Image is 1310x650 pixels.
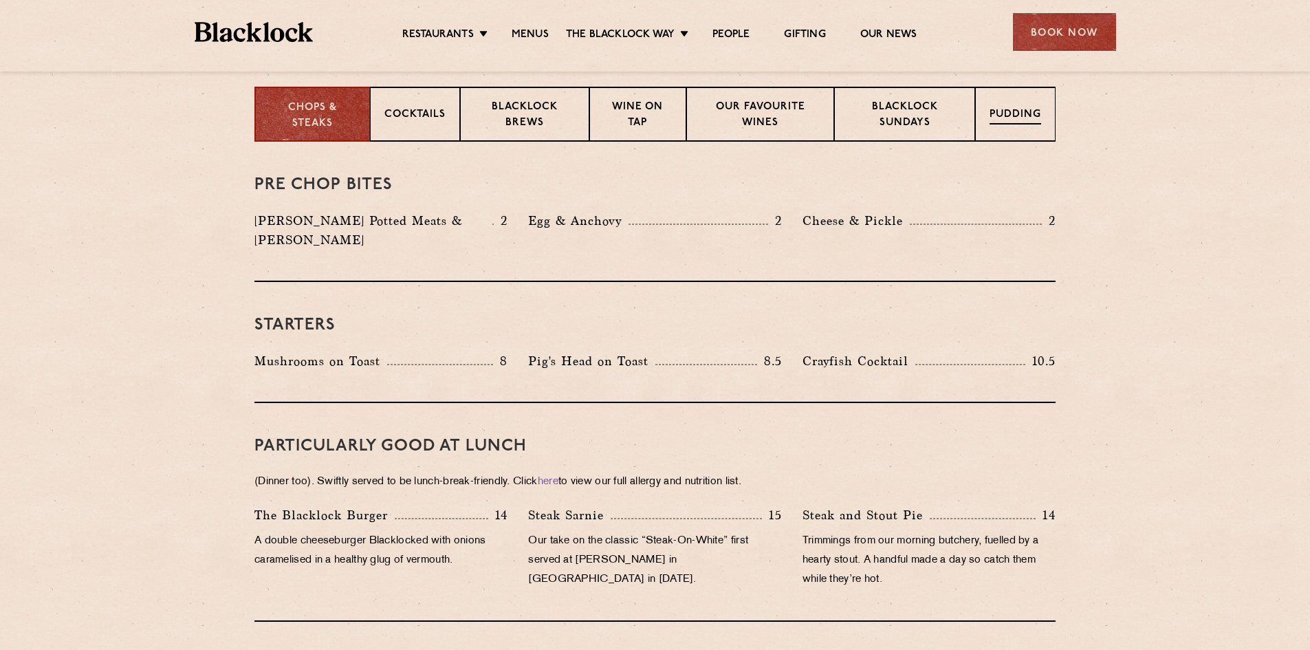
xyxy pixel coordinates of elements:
h3: Starters [254,316,1056,334]
p: Trimmings from our morning butchery, fuelled by a hearty stout. A handful made a day so catch the... [803,532,1056,589]
h3: Pre Chop Bites [254,176,1056,194]
a: Restaurants [402,28,474,43]
p: Pig's Head on Toast [528,351,655,371]
a: People [712,28,750,43]
p: 14 [488,506,508,524]
img: BL_Textured_Logo-footer-cropped.svg [195,22,314,42]
p: 2 [1042,212,1056,230]
a: Our News [860,28,917,43]
p: Steak Sarnie [528,506,611,525]
p: The Blacklock Burger [254,506,395,525]
p: Crayfish Cocktail [803,351,915,371]
p: Mushrooms on Toast [254,351,387,371]
p: (Dinner too). Swiftly served to be lunch-break-friendly. Click to view our full allergy and nutri... [254,473,1056,492]
a: The Blacklock Way [566,28,675,43]
p: Our favourite wines [701,100,820,132]
p: 8.5 [757,352,782,370]
p: Pudding [990,107,1041,124]
p: 8 [493,352,507,370]
p: Cheese & Pickle [803,211,910,230]
a: here [538,477,558,487]
p: 2 [768,212,782,230]
p: 14 [1036,506,1056,524]
p: [PERSON_NAME] Potted Meats & [PERSON_NAME] [254,211,492,250]
a: Gifting [784,28,825,43]
p: Egg & Anchovy [528,211,629,230]
p: Our take on the classic “Steak-On-White” first served at [PERSON_NAME] in [GEOGRAPHIC_DATA] in [D... [528,532,781,589]
a: Menus [512,28,549,43]
p: Cocktails [384,107,446,124]
p: 10.5 [1025,352,1056,370]
p: Steak and Stout Pie [803,506,930,525]
p: Blacklock Sundays [849,100,961,132]
h3: PARTICULARLY GOOD AT LUNCH [254,437,1056,455]
p: 15 [762,506,782,524]
p: A double cheeseburger Blacklocked with onions caramelised in a healthy glug of vermouth. [254,532,507,570]
p: Chops & Steaks [270,100,356,131]
div: Book Now [1013,13,1116,51]
p: Blacklock Brews [474,100,575,132]
p: Wine on Tap [604,100,671,132]
p: 2 [494,212,507,230]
